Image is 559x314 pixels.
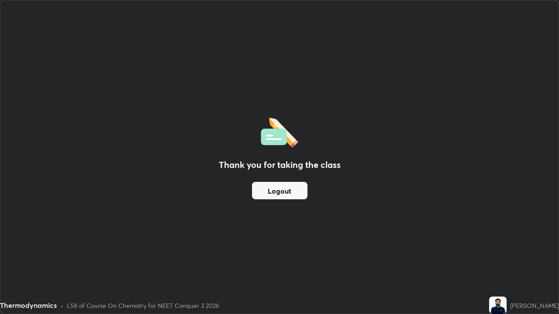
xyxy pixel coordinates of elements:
img: offlineFeedback.1438e8b3.svg [261,115,298,148]
div: • [60,301,63,310]
div: [PERSON_NAME] [510,301,559,310]
button: Logout [252,182,307,199]
div: L58 of Course On Chemistry for NEET Conquer 3 2026 [67,301,219,310]
img: 5014c1035c4d4e8d88cec611ee278880.jpg [489,297,507,314]
h2: Thank you for taking the class [219,158,341,171]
